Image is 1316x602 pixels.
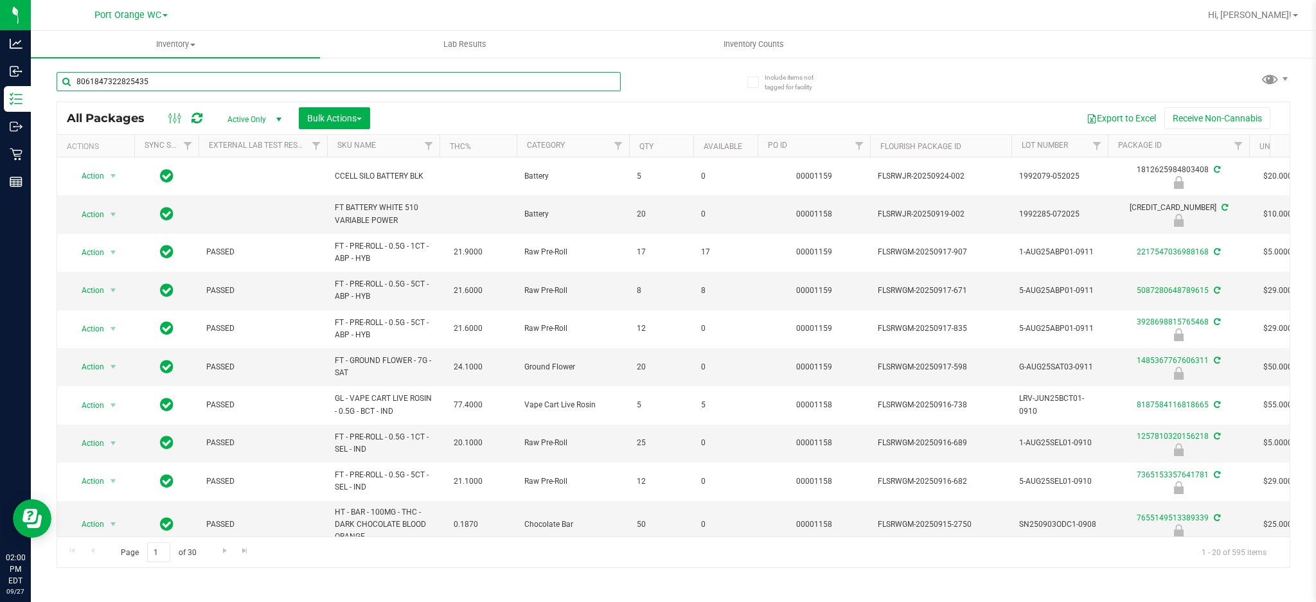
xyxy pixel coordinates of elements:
span: Raw Pre-Roll [524,437,621,449]
span: 0 [701,475,750,488]
span: select [105,167,121,185]
a: External Lab Test Result [209,141,310,150]
span: Battery [524,170,621,182]
span: Action [70,243,105,261]
span: 21.6000 [447,319,489,338]
div: Newly Received [1106,176,1251,189]
span: PASSED [206,475,319,488]
span: 0.1870 [447,515,485,534]
a: 00001159 [796,324,832,333]
span: 77.4000 [447,396,489,414]
a: 3928698815765468 [1137,317,1209,326]
span: SN250903ODC1-0908 [1019,518,1100,531]
a: Category [527,141,565,150]
span: 8 [701,285,750,297]
span: FLSRWGM-20250917-671 [878,285,1004,297]
span: FT - PRE-ROLL - 0.5G - 1CT - SEL - IND [335,431,432,456]
span: In Sync [160,243,173,261]
span: select [105,281,121,299]
span: HT - BAR - 100MG - THC - DARK CHOCOLATE BLOOD ORANGE [335,506,432,544]
span: In Sync [160,396,173,414]
span: FLSRWGM-20250916-738 [878,399,1004,411]
a: 00001159 [796,286,832,295]
a: Filter [608,135,629,157]
span: select [105,206,121,224]
span: $25.00000 [1257,515,1308,534]
span: 20 [637,208,686,220]
a: Package ID [1118,141,1162,150]
span: PASSED [206,518,319,531]
a: Filter [1087,135,1108,157]
a: 8187584116818665 [1137,400,1209,409]
a: 00001158 [796,520,832,529]
a: 7365153357641781 [1137,470,1209,479]
span: $10.00000 [1257,205,1308,224]
span: $20.00000 [1257,167,1308,186]
span: Sync from Compliance System [1212,286,1220,295]
span: select [105,243,121,261]
div: Actions [67,142,129,151]
a: SKU Name [337,141,376,150]
a: Unit Price [1259,142,1300,151]
input: 1 [147,542,170,562]
span: Inventory Counts [706,39,801,50]
span: In Sync [160,319,173,337]
span: 5-AUG25ABP01-0911 [1019,285,1100,297]
span: 8 [637,285,686,297]
span: Action [70,396,105,414]
a: Go to the last page [236,542,254,560]
span: In Sync [160,167,173,185]
span: Vape Cart Live Rosin [524,399,621,411]
div: Newly Received [1106,328,1251,341]
inline-svg: Outbound [10,120,22,133]
div: Newly Received [1106,367,1251,380]
span: Sync from Compliance System [1212,513,1220,522]
span: Page of 30 [110,542,207,562]
span: Sync from Compliance System [1212,317,1220,326]
a: THC% [450,142,471,151]
button: Export to Excel [1078,107,1164,129]
span: FLSRWGM-20250917-907 [878,246,1004,258]
span: FLSRWGM-20250917-835 [878,323,1004,335]
span: Action [70,434,105,452]
span: Port Orange WC [94,10,161,21]
a: PO ID [768,141,787,150]
span: 0 [701,170,750,182]
span: FLSRWGM-20250917-598 [878,361,1004,373]
span: 21.6000 [447,281,489,300]
span: Sync from Compliance System [1212,400,1220,409]
span: 0 [701,208,750,220]
a: Lot Number [1022,141,1068,150]
a: Flourish Package ID [880,142,961,151]
span: 12 [637,475,686,488]
span: PASSED [206,437,319,449]
span: 1992285-072025 [1019,208,1100,220]
span: Action [70,472,105,490]
div: Newly Received [1106,443,1251,456]
span: $5.00000 [1257,243,1303,261]
inline-svg: Reports [10,175,22,188]
iframe: Resource center [13,499,51,538]
span: $29.00000 [1257,319,1308,338]
span: FT - PRE-ROLL - 0.5G - 1CT - ABP - HYB [335,240,432,265]
span: 0 [701,437,750,449]
span: Battery [524,208,621,220]
span: In Sync [160,515,173,533]
span: 5-AUG25SEL01-0910 [1019,475,1100,488]
span: 21.9000 [447,243,489,261]
span: select [105,472,121,490]
span: 20 [637,361,686,373]
span: FT - PRE-ROLL - 0.5G - 5CT - ABP - HYB [335,278,432,303]
div: [CREDIT_CARD_NUMBER] [1106,202,1251,227]
span: In Sync [160,281,173,299]
span: PASSED [206,246,319,258]
span: Action [70,515,105,533]
a: 00001159 [796,172,832,181]
a: Filter [418,135,440,157]
span: 12 [637,323,686,335]
span: FT - PRE-ROLL - 0.5G - 5CT - ABP - HYB [335,317,432,341]
span: 5 [701,399,750,411]
span: 21.1000 [447,472,489,491]
a: Sync Status [145,141,194,150]
span: PASSED [206,323,319,335]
